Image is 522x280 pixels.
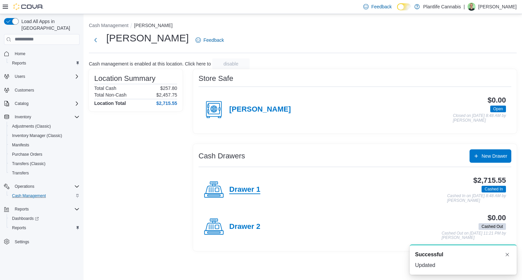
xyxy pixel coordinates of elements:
[9,132,80,140] span: Inventory Manager (Classic)
[9,59,29,67] a: Reports
[12,100,80,108] span: Catalog
[12,152,42,157] span: Purchase Orders
[9,192,48,200] a: Cash Management
[7,122,82,131] button: Adjustments (Classic)
[15,239,29,245] span: Settings
[7,191,82,200] button: Cash Management
[423,3,461,11] p: Plantlife Cannabis
[9,132,65,140] a: Inventory Manager (Classic)
[7,159,82,168] button: Transfers (Classic)
[7,150,82,159] button: Purchase Orders
[19,18,80,31] span: Load All Apps in [GEOGRAPHIC_DATA]
[9,150,45,158] a: Purchase Orders
[94,92,127,98] h6: Total Non-Cash
[482,224,503,230] span: Cashed Out
[9,169,31,177] a: Transfers
[9,169,80,177] span: Transfers
[9,160,48,168] a: Transfers (Classic)
[1,237,82,246] button: Settings
[13,3,43,10] img: Cova
[12,225,26,231] span: Reports
[12,238,32,246] a: Settings
[94,101,126,106] h4: Location Total
[1,49,82,58] button: Home
[9,122,80,130] span: Adjustments (Classic)
[503,251,511,259] button: Dismiss toast
[15,206,29,212] span: Reports
[89,23,128,28] button: Cash Management
[9,215,80,223] span: Dashboards
[482,153,507,159] span: New Drawer
[89,22,517,30] nav: An example of EuiBreadcrumbs
[478,3,517,11] p: [PERSON_NAME]
[464,3,465,11] p: |
[1,204,82,214] button: Reports
[12,113,34,121] button: Inventory
[12,50,28,58] a: Home
[89,33,102,47] button: Next
[229,105,291,114] h4: [PERSON_NAME]
[4,46,80,264] nav: Complex example
[488,214,506,222] h3: $0.00
[493,106,503,112] span: Open
[9,224,80,232] span: Reports
[229,185,260,194] h4: Drawer 1
[7,131,82,140] button: Inventory Manager (Classic)
[160,86,177,91] p: $257.80
[485,186,503,192] span: Cashed In
[94,86,116,91] h6: Total Cash
[12,86,80,94] span: Customers
[12,60,26,66] span: Reports
[7,58,82,68] button: Reports
[12,205,31,213] button: Reports
[94,75,155,83] h3: Location Summary
[1,85,82,95] button: Customers
[12,237,80,246] span: Settings
[12,193,46,198] span: Cash Management
[199,75,233,83] h3: Store Safe
[156,92,177,98] p: $2,457.75
[490,106,506,112] span: Open
[7,223,82,233] button: Reports
[415,261,511,269] div: Updated
[397,3,411,10] input: Dark Mode
[12,73,28,81] button: Users
[89,61,211,66] p: Cash management is enabled at this location. Click here to
[9,122,53,130] a: Adjustments (Classic)
[9,141,32,149] a: Manifests
[9,215,41,223] a: Dashboards
[15,74,25,79] span: Users
[1,112,82,122] button: Inventory
[106,31,189,45] h1: [PERSON_NAME]
[415,251,511,259] div: Notification
[7,140,82,150] button: Manifests
[199,152,245,160] h3: Cash Drawers
[12,182,80,190] span: Operations
[9,224,29,232] a: Reports
[12,49,80,58] span: Home
[15,101,28,106] span: Catalog
[371,3,392,10] span: Feedback
[9,59,80,67] span: Reports
[12,205,80,213] span: Reports
[9,150,80,158] span: Purchase Orders
[12,182,37,190] button: Operations
[415,251,443,259] span: Successful
[12,73,80,81] span: Users
[447,194,506,203] p: Cashed In on [DATE] 8:48 AM by [PERSON_NAME]
[12,100,31,108] button: Catalog
[479,223,506,230] span: Cashed Out
[12,170,29,176] span: Transfers
[12,86,37,94] a: Customers
[229,223,260,231] h4: Drawer 2
[15,184,34,189] span: Operations
[224,60,238,67] span: disable
[473,176,506,184] h3: $2,715.55
[9,141,80,149] span: Manifests
[482,186,506,192] span: Cashed In
[12,113,80,121] span: Inventory
[15,88,34,93] span: Customers
[12,124,51,129] span: Adjustments (Classic)
[204,37,224,43] span: Feedback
